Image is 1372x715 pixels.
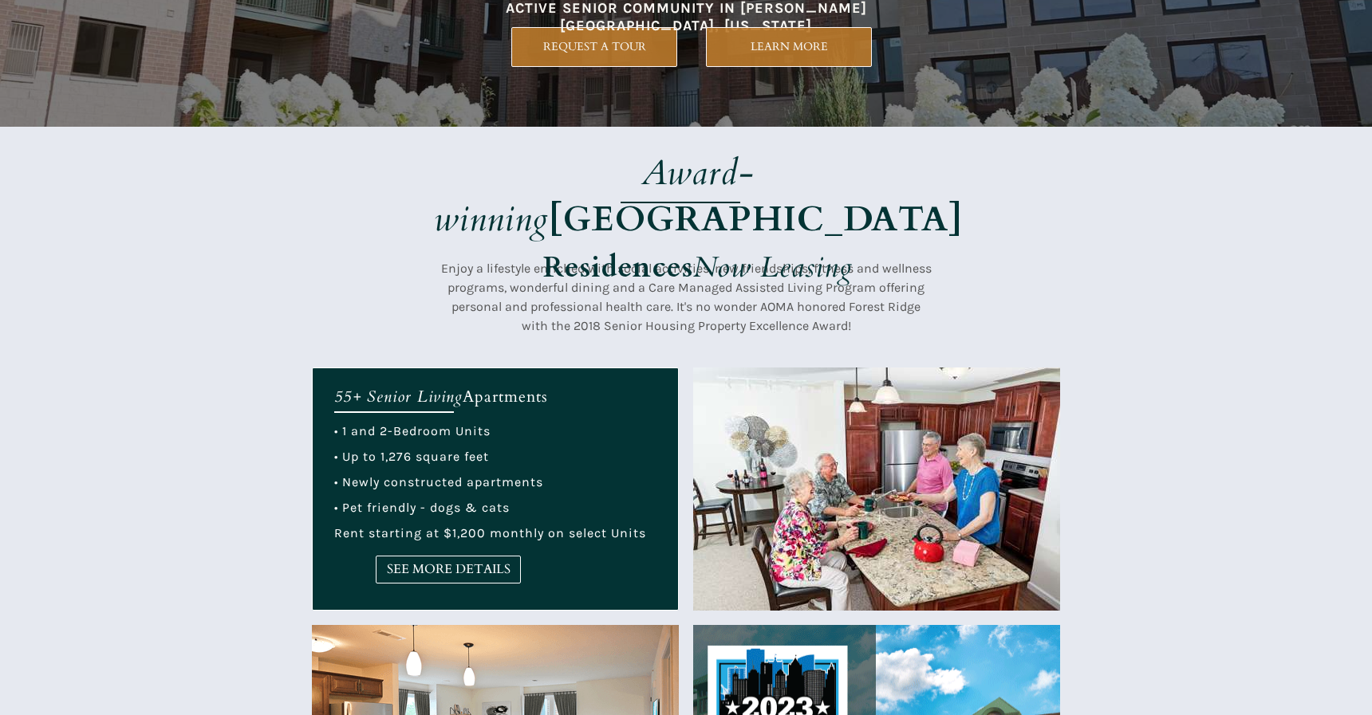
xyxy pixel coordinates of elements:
span: • 1 and 2-Bedroom Units [334,423,491,438]
em: Award-winning [434,149,755,243]
span: • Pet friendly - dogs & cats [334,500,510,515]
a: LEARN MORE [706,27,872,67]
a: REQUEST A TOUR [511,27,677,67]
strong: [GEOGRAPHIC_DATA] [549,195,963,243]
span: • Newly constructed apartments [334,474,543,489]
span: SEE MORE DETAILS [377,562,520,577]
a: SEE MORE DETAILS [376,556,521,583]
span: Rent starting at $1,200 monthly on select Units [334,525,646,540]
span: • Up to 1,276 square feet [334,449,489,464]
strong: Residences [543,248,693,287]
span: Apartments [463,386,548,407]
em: Now Leasing [693,248,853,287]
span: REQUEST A TOUR [512,40,676,53]
span: LEARN MORE [707,40,871,53]
em: 55+ Senior Living [334,386,463,407]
